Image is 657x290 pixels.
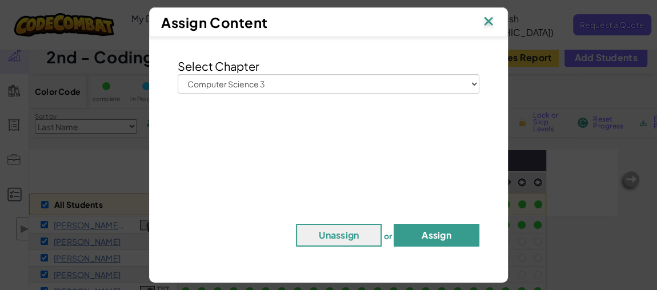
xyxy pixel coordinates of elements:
img: IconClose.svg [481,14,496,31]
button: Assign [394,224,479,247]
button: Unassign [296,224,382,247]
span: Assign Content [161,14,268,31]
span: or [383,230,392,240]
span: Select Chapter [178,59,259,73]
